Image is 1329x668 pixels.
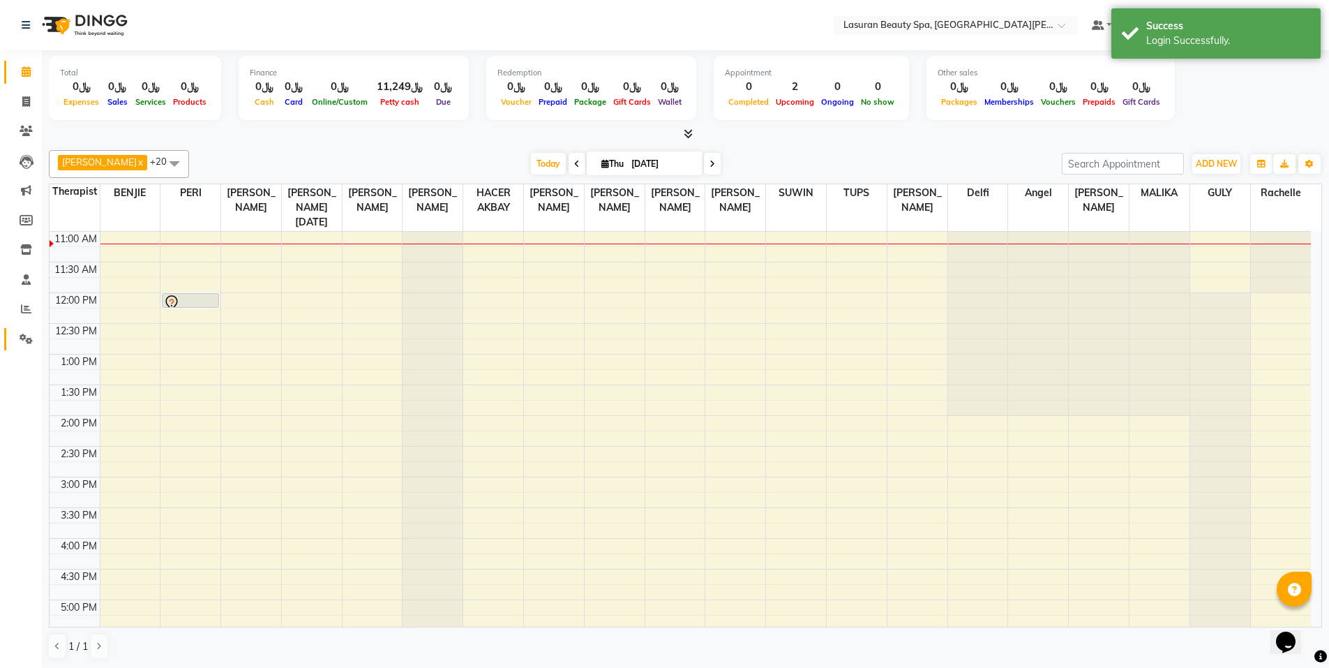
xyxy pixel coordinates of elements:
span: Delfi [948,184,1008,202]
span: [PERSON_NAME] [403,184,463,216]
span: No show [857,97,898,107]
div: ﷼0 [1119,79,1164,95]
div: ﷼11,249 [371,79,428,95]
div: ﷼0 [497,79,535,95]
div: 2:00 PM [58,416,100,431]
span: Gift Cards [1119,97,1164,107]
span: MALIKA [1129,184,1189,202]
div: 12:30 PM [52,324,100,339]
span: [PERSON_NAME] [343,184,403,216]
button: ADD NEW [1192,154,1240,174]
div: ﷼0 [981,79,1037,95]
span: Gift Cards [610,97,654,107]
span: Due [433,97,454,107]
span: +20 [150,156,177,167]
div: 11:30 AM [52,262,100,277]
div: ﷼0 [571,79,610,95]
span: Petty cash [377,97,423,107]
div: Login Successfully. [1146,34,1310,48]
div: ﷼0 [654,79,685,95]
span: [PERSON_NAME] [62,156,137,168]
div: 12:00 PM [52,293,100,308]
input: 2025-09-04 [627,154,697,175]
div: ﷼0 [938,79,981,95]
span: Upcoming [772,97,818,107]
span: [PERSON_NAME] [524,184,584,216]
span: Memberships [981,97,1037,107]
span: HACER AKBAY [463,184,523,216]
div: 3:00 PM [58,477,100,492]
div: ﷼0 [610,79,654,95]
div: ﷼0 [60,79,103,95]
span: Vouchers [1037,97,1079,107]
span: TUPS [827,184,887,202]
span: Voucher [497,97,535,107]
a: x [137,156,143,168]
div: Finance [250,67,458,79]
span: Rachelle [1251,184,1311,202]
div: [PERSON_NAME], TK02, 12:00 PM-12:15 PM, SPORT MASSAGE [163,294,218,307]
div: 2 [772,79,818,95]
span: Today [531,153,566,175]
span: Online/Custom [308,97,371,107]
span: [PERSON_NAME] [887,184,947,216]
span: Services [132,97,170,107]
span: BENJIE [100,184,160,202]
div: ﷼0 [308,79,371,95]
div: 4:30 PM [58,570,100,584]
span: Cash [251,97,278,107]
span: Ongoing [818,97,857,107]
span: Prepaids [1079,97,1119,107]
span: SUWIN [766,184,826,202]
span: Package [571,97,610,107]
input: Search Appointment [1062,153,1184,175]
span: Packages [938,97,981,107]
div: 0 [725,79,772,95]
div: 5:00 PM [58,600,100,615]
div: 11:00 AM [52,232,100,246]
span: Products [170,97,210,107]
div: Therapist [50,184,100,199]
span: Thu [598,158,627,169]
div: 1:00 PM [58,355,100,369]
img: logo [36,6,131,45]
div: Appointment [725,67,898,79]
span: Expenses [60,97,103,107]
div: 0 [818,79,857,95]
span: Prepaid [535,97,571,107]
div: ﷼0 [132,79,170,95]
div: ﷼0 [428,79,458,95]
div: ﷼0 [279,79,308,95]
span: 1 / 1 [68,639,88,654]
div: ﷼0 [1037,79,1079,95]
div: ﷼0 [1079,79,1119,95]
div: Success [1146,19,1310,34]
span: [PERSON_NAME] [585,184,645,216]
div: 1:30 PM [58,385,100,400]
span: PERI [160,184,220,202]
span: Sales [104,97,131,107]
div: ﷼0 [250,79,279,95]
span: ADD NEW [1196,158,1237,169]
span: [PERSON_NAME][DATE] [282,184,342,231]
div: ﷼0 [170,79,210,95]
span: Wallet [654,97,685,107]
span: Completed [725,97,772,107]
span: [PERSON_NAME] [645,184,705,216]
span: [PERSON_NAME] [1069,184,1129,216]
iframe: chat widget [1270,612,1315,654]
span: [PERSON_NAME] [221,184,281,216]
div: 4:00 PM [58,539,100,554]
div: ﷼0 [103,79,132,95]
div: Total [60,67,210,79]
div: Other sales [938,67,1164,79]
span: Card [281,97,306,107]
div: 2:30 PM [58,447,100,461]
span: GULY [1190,184,1250,202]
div: 3:30 PM [58,508,100,523]
div: ﷼0 [535,79,571,95]
span: Angel [1008,184,1068,202]
div: 0 [857,79,898,95]
div: Redemption [497,67,685,79]
span: [PERSON_NAME] [705,184,765,216]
